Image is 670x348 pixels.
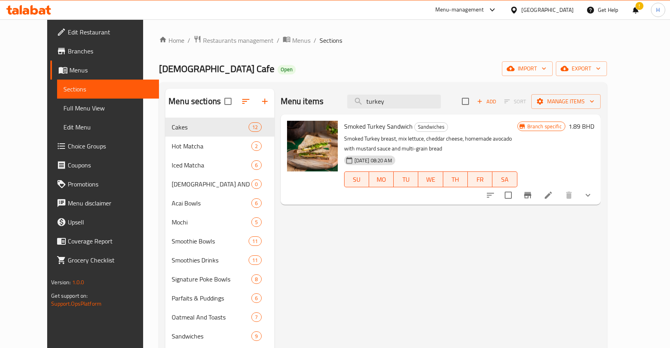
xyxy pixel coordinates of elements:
button: Add section [255,92,274,111]
div: Oatmeal And Toasts7 [165,308,274,327]
div: Sandwiches [414,122,448,132]
span: Select section [457,93,474,110]
span: Grocery Checklist [68,255,153,265]
li: / [277,36,279,45]
a: Menu disclaimer [50,194,159,213]
div: [DEMOGRAPHIC_DATA] AND REVIIVE0 [165,175,274,194]
div: items [251,198,261,208]
a: Sections [57,80,159,99]
span: 11 [249,257,261,264]
div: Parfaits & Puddings6 [165,289,274,308]
span: Signature Poke Bowls [172,274,251,284]
div: items [251,312,261,322]
li: / [188,36,190,45]
span: [DEMOGRAPHIC_DATA] Cafe [159,60,274,78]
div: Open [278,65,296,74]
span: Smoothie Bowls [172,236,249,246]
a: Home [159,36,184,45]
h6: 1.89 BHD [569,121,594,132]
input: search [347,95,441,108]
span: Mochi [172,217,251,227]
div: Sandwiches9 [165,327,274,346]
span: FR [471,174,489,185]
span: Branches [68,46,153,56]
span: Select section first [499,95,531,108]
span: 7 [252,314,261,321]
span: Select all sections [220,93,236,110]
span: 0 [252,181,261,188]
span: SA [496,174,514,185]
span: 6 [252,200,261,207]
span: SU [348,174,366,185]
div: Smoothie Bowls11 [165,232,274,251]
span: Smoothies Drinks [172,255,249,265]
span: TU [397,174,415,185]
p: Smoked Turkey breast, mix lettuce, cheddar cheese, homemade avocado with mustard sauce and multi-... [344,134,517,154]
span: Edit Restaurant [68,27,153,37]
nav: breadcrumb [159,35,607,46]
span: Cakes [172,122,249,132]
h2: Menu items [281,95,324,107]
span: Oatmeal And Toasts [172,312,251,322]
a: Edit menu item [544,190,553,200]
span: Choice Groups [68,141,153,151]
span: 6 [252,295,261,302]
span: Sections [63,84,153,94]
div: Menu-management [435,5,484,15]
span: Menus [292,36,310,45]
span: 1.0.0 [72,277,84,287]
span: Menus [69,65,153,75]
span: 12 [249,124,261,131]
span: Restaurants management [203,36,274,45]
a: Coverage Report [50,232,159,251]
a: Restaurants management [193,35,274,46]
span: Sort sections [236,92,255,111]
button: SU [344,171,369,187]
span: Full Menu View [63,103,153,113]
span: 9 [252,333,261,340]
button: FR [468,171,492,187]
a: Branches [50,42,159,61]
span: Promotions [68,179,153,189]
a: Edit Menu [57,118,159,137]
button: TH [443,171,468,187]
a: Grocery Checklist [50,251,159,270]
div: [GEOGRAPHIC_DATA] [521,6,574,14]
div: Signature Poke Bowls8 [165,270,274,289]
span: TH [446,174,465,185]
button: Add [474,95,499,108]
button: MO [369,171,394,187]
span: Coupons [68,160,153,170]
span: Iced Matcha [172,160,251,170]
span: Sandwiches [415,122,448,131]
button: TU [394,171,418,187]
button: Manage items [531,94,601,109]
img: Smoked Turkey Sandwich [287,121,338,171]
span: [DATE] 08:20 AM [351,157,395,164]
li: / [314,36,316,45]
div: items [251,217,261,227]
a: Menus [283,35,310,46]
div: Hot Matcha2 [165,137,274,156]
div: Smoothies Drinks11 [165,251,274,270]
button: sort-choices [481,186,500,205]
span: Hot Matcha [172,141,251,151]
div: items [251,331,261,341]
a: Upsell [50,213,159,232]
span: Edit Menu [63,122,153,132]
div: Cakes12 [165,118,274,137]
span: MO [372,174,391,185]
span: Sections [320,36,342,45]
span: Add [476,97,497,106]
span: 6 [252,162,261,169]
button: show more [578,186,597,205]
div: items [249,236,261,246]
h2: Menu sections [168,95,221,107]
span: Sandwiches [172,331,251,341]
